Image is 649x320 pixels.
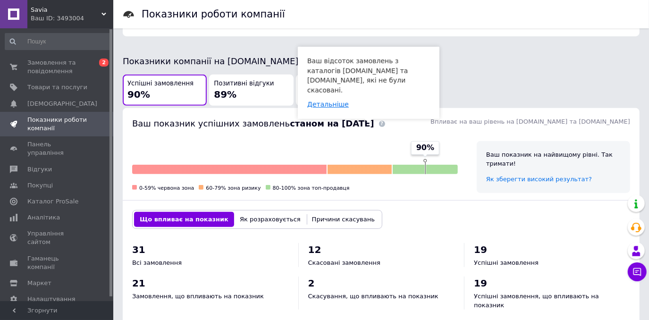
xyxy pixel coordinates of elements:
[296,75,380,106] button: Пром-оплатаУвімкнено
[27,213,60,222] span: Аналітика
[474,244,487,255] span: 19
[273,185,350,191] span: 80-100% зона топ-продавця
[486,151,621,168] div: Ваш показник на найвищому рівні. Так тримати!
[132,278,145,289] span: 21
[214,89,236,100] span: 89%
[308,244,321,255] span: 12
[132,293,264,300] span: Замовлення, що впливають на показник
[132,244,145,255] span: 31
[308,278,315,289] span: 2
[628,262,647,281] button: Чат з покупцем
[27,116,87,133] span: Показники роботи компанії
[132,259,182,266] span: Всі замовлення
[27,165,52,174] span: Відгуки
[132,118,374,128] span: Ваш показник успішних замовлень
[134,212,234,227] button: Що впливає на показник
[234,212,306,227] button: Як розраховується
[416,143,434,153] span: 90%
[430,118,630,125] span: Впливає на ваш рівень на [DOMAIN_NAME] та [DOMAIN_NAME]
[209,75,293,106] button: Позитивні відгуки89%
[486,176,592,183] a: Як зберегти високий результат?
[474,259,539,266] span: Успішні замовлення
[31,14,113,23] div: Ваш ID: 3493004
[27,254,87,271] span: Гаманець компанії
[27,59,87,76] span: Замовлення та повідомлення
[139,185,194,191] span: 0-59% червона зона
[27,295,76,303] span: Налаштування
[206,185,261,191] span: 60-79% зона ризику
[306,212,380,227] button: Причини скасувань
[214,79,274,88] span: Позитивні відгуки
[31,6,101,14] span: Savia
[123,75,207,106] button: Успішні замовлення90%
[474,293,599,308] span: Успішні замовлення, що впливають на показник
[308,293,438,300] span: Скасування, що впливають на показник
[290,118,374,128] b: станом на [DATE]
[308,259,380,266] span: Скасовані замовлення
[27,83,87,92] span: Товари та послуги
[307,57,408,94] span: Ваш відсоток замовлень з каталогів [DOMAIN_NAME] та [DOMAIN_NAME], які не були скасовані.
[123,56,385,66] span: Показники компанії на [DOMAIN_NAME] та [DOMAIN_NAME]
[27,279,51,287] span: Маркет
[27,197,78,206] span: Каталог ProSale
[142,8,285,20] h1: Показники роботи компанії
[474,278,487,289] span: 19
[5,33,111,50] input: Пошук
[127,89,150,100] span: 90%
[99,59,109,67] span: 2
[27,181,53,190] span: Покупці
[27,140,87,157] span: Панель управління
[307,101,349,108] a: Детальніше
[27,100,97,108] span: [DEMOGRAPHIC_DATA]
[127,79,194,88] span: Успішні замовлення
[27,229,87,246] span: Управління сайтом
